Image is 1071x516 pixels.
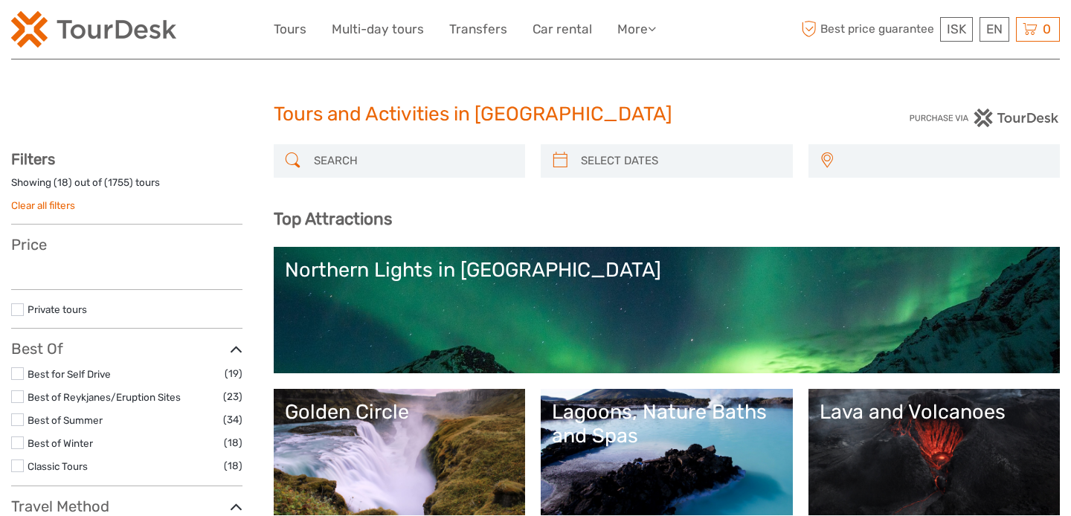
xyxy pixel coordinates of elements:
[224,457,242,474] span: (18)
[223,411,242,428] span: (34)
[11,199,75,211] a: Clear all filters
[820,400,1049,424] div: Lava and Volcanoes
[274,19,306,40] a: Tours
[533,19,592,40] a: Car rental
[909,109,1060,127] img: PurchaseViaTourDesk.png
[552,400,782,504] a: Lagoons, Nature Baths and Spas
[11,175,242,199] div: Showing ( ) out of ( ) tours
[1041,22,1053,36] span: 0
[274,209,392,229] b: Top Attractions
[285,258,1049,282] div: Northern Lights in [GEOGRAPHIC_DATA]
[28,414,103,426] a: Best of Summer
[552,400,782,448] div: Lagoons, Nature Baths and Spas
[28,303,87,315] a: Private tours
[274,103,798,126] h1: Tours and Activities in [GEOGRAPHIC_DATA]
[798,17,937,42] span: Best price guarantee
[28,460,88,472] a: Classic Tours
[575,148,785,174] input: SELECT DATES
[332,19,424,40] a: Multi-day tours
[11,11,176,48] img: 120-15d4194f-c635-41b9-a512-a3cb382bfb57_logo_small.png
[28,391,181,403] a: Best of Reykjanes/Eruption Sites
[28,368,111,380] a: Best for Self Drive
[223,388,242,405] span: (23)
[617,19,656,40] a: More
[285,258,1049,362] a: Northern Lights in [GEOGRAPHIC_DATA]
[225,365,242,382] span: (19)
[57,175,68,190] label: 18
[11,497,242,515] h3: Travel Method
[11,340,242,358] h3: Best Of
[285,400,515,504] a: Golden Circle
[820,400,1049,504] a: Lava and Volcanoes
[285,400,515,424] div: Golden Circle
[980,17,1009,42] div: EN
[11,150,55,168] strong: Filters
[108,175,129,190] label: 1755
[449,19,507,40] a: Transfers
[11,236,242,254] h3: Price
[28,437,93,449] a: Best of Winter
[947,22,966,36] span: ISK
[224,434,242,451] span: (18)
[308,148,518,174] input: SEARCH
